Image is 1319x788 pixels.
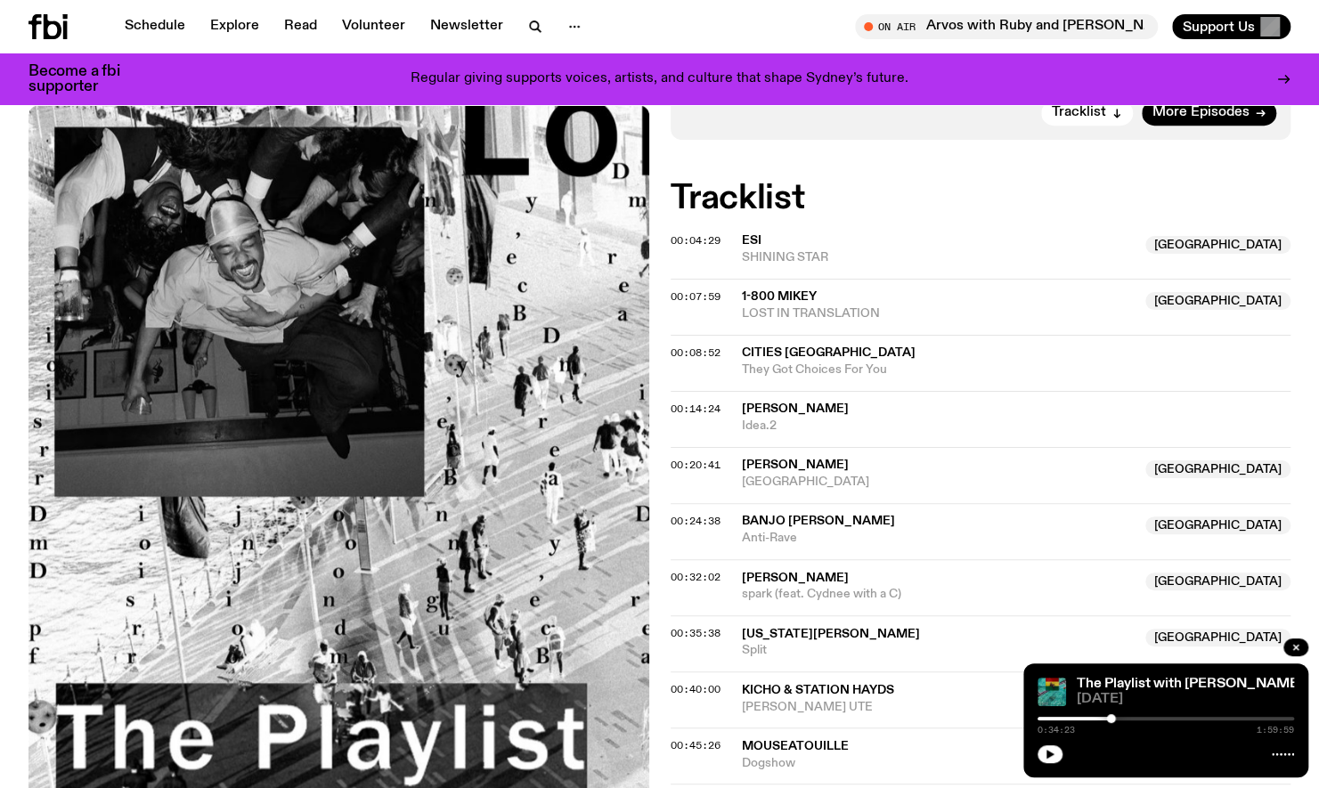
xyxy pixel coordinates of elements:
[671,458,721,472] span: 00:20:41
[742,684,894,696] span: KICHO & Station Hayds
[742,402,849,415] span: [PERSON_NAME]
[742,474,1136,491] span: [GEOGRAPHIC_DATA]
[671,516,721,526] button: 00:24:38
[1145,236,1291,254] span: [GEOGRAPHIC_DATA]
[742,418,1291,435] span: Idea.2
[742,305,1136,322] span: LOST IN TRANSLATION
[742,362,1291,378] span: They Got Choices For You
[28,64,142,94] h3: Become a fbi supporter
[1145,460,1291,478] span: [GEOGRAPHIC_DATA]
[671,348,721,358] button: 00:08:52
[1152,106,1250,119] span: More Episodes
[742,628,920,640] span: [US_STATE][PERSON_NAME]
[742,346,916,359] span: Cities [GEOGRAPHIC_DATA]
[671,741,721,751] button: 00:45:26
[671,629,721,638] button: 00:35:38
[742,755,1136,772] span: Dogshow
[855,14,1158,39] button: On AirArvos with Ruby and [PERSON_NAME]
[1145,516,1291,534] span: [GEOGRAPHIC_DATA]
[1038,726,1075,735] span: 0:34:23
[742,586,1136,603] span: spark (feat. Cydnee with a C)
[742,530,1136,547] span: Anti-Rave
[1041,101,1133,126] button: Tracklist
[1145,629,1291,646] span: [GEOGRAPHIC_DATA]
[671,236,721,246] button: 00:04:29
[1077,677,1303,691] a: The Playlist with [PERSON_NAME]
[742,740,849,752] span: Mouseatouille
[671,573,721,582] button: 00:32:02
[671,402,721,416] span: 00:14:24
[331,14,416,39] a: Volunteer
[1142,101,1276,126] a: More Episodes
[742,572,849,584] span: [PERSON_NAME]
[742,290,817,303] span: 1-800 Mikey
[671,682,721,696] span: 00:40:00
[1257,726,1294,735] span: 1:59:59
[671,685,721,695] button: 00:40:00
[671,183,1291,215] h2: Tracklist
[199,14,270,39] a: Explore
[411,71,908,87] p: Regular giving supports voices, artists, and culture that shape Sydney’s future.
[1172,14,1291,39] button: Support Us
[1145,573,1291,590] span: [GEOGRAPHIC_DATA]
[419,14,514,39] a: Newsletter
[1077,693,1294,706] span: [DATE]
[671,233,721,248] span: 00:04:29
[1038,678,1066,706] img: The poster for this episode of The Playlist. It features the album artwork for Amaarae's BLACK ST...
[671,404,721,414] button: 00:14:24
[114,14,196,39] a: Schedule
[671,626,721,640] span: 00:35:38
[671,570,721,584] span: 00:32:02
[671,292,721,302] button: 00:07:59
[1145,292,1291,310] span: [GEOGRAPHIC_DATA]
[742,234,761,247] span: Esi
[273,14,328,39] a: Read
[742,459,849,471] span: [PERSON_NAME]
[742,699,1136,716] span: [PERSON_NAME] UTE
[671,289,721,304] span: 00:07:59
[671,738,721,752] span: 00:45:26
[1183,19,1255,35] span: Support Us
[742,515,895,527] span: Banjo [PERSON_NAME]
[671,460,721,470] button: 00:20:41
[671,345,721,360] span: 00:08:52
[1052,106,1106,119] span: Tracklist
[671,514,721,528] span: 00:24:38
[742,642,1136,659] span: Split
[742,249,1136,266] span: SHINING STAR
